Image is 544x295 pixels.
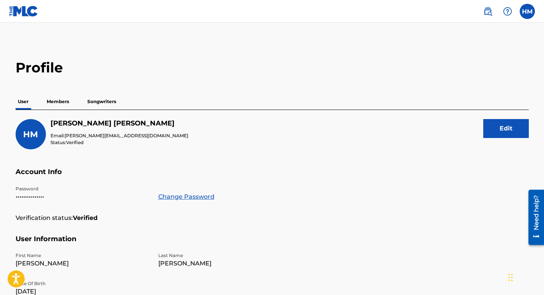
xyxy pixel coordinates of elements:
span: Verified [66,140,84,145]
p: [PERSON_NAME] [16,259,149,268]
p: Password [16,185,149,192]
strong: Verified [73,213,98,223]
h5: Account Info [16,168,529,185]
span: [PERSON_NAME][EMAIL_ADDRESS][DOMAIN_NAME] [65,133,188,138]
div: User Menu [520,4,535,19]
h5: Hector Mendez [50,119,188,128]
p: Status: [50,139,188,146]
p: ••••••••••••••• [16,192,149,201]
p: Songwriters [85,94,118,110]
p: User [16,94,31,110]
img: help [503,7,512,16]
img: search [483,7,492,16]
button: Edit [483,119,529,138]
p: Last Name [158,252,292,259]
iframe: Chat Widget [506,259,544,295]
h2: Profile [16,59,529,76]
p: Verification status: [16,213,73,223]
p: Date Of Birth [16,280,149,287]
iframe: Resource Center [523,187,544,248]
span: HM [23,129,38,140]
p: Members [44,94,71,110]
p: Email: [50,132,188,139]
a: Public Search [480,4,495,19]
h5: User Information [16,235,529,253]
p: [PERSON_NAME] [158,259,292,268]
p: First Name [16,252,149,259]
div: Help [500,4,515,19]
a: Change Password [158,192,214,201]
div: Drag [508,266,513,289]
img: MLC Logo [9,6,38,17]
